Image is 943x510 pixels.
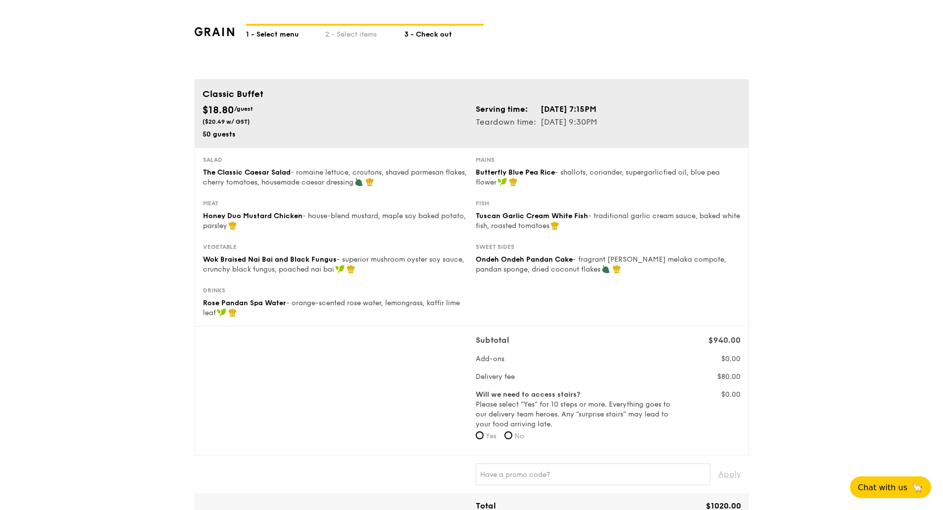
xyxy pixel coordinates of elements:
span: - orange-scented rose water, lemongrass, kaffir lime leaf [203,299,460,317]
label: Please select “Yes” for 10 steps or more. Everything goes to our delivery team heroes. Any “surpr... [476,390,672,429]
span: Wok Braised Nai Bai and Black Fungus [203,255,337,264]
img: icon-chef-hat.a58ddaea.svg [612,265,621,274]
span: - shallots, coriander, supergarlicfied oil, blue pea flower [476,168,720,186]
span: $0.00 [721,355,741,363]
span: Apply [718,464,741,485]
div: Drinks [203,286,468,294]
input: Have a promo code? [476,464,710,485]
input: Yes [476,431,484,439]
input: No [504,431,512,439]
span: - romaine lettuce, croutons, shaved parmesan flakes, cherry tomatoes, housemade caesar dressing [203,168,467,186]
img: grain-logotype.1cdc1e11.png [195,27,235,36]
span: Ondeh Ondeh Pandan Cake [476,255,573,264]
img: icon-chef-hat.a58ddaea.svg [365,178,374,186]
span: Honey Duo Mustard Chicken [203,212,302,220]
div: 50 guests [202,130,468,139]
img: icon-chef-hat.a58ddaea.svg [228,308,237,317]
span: $80.00 [717,372,741,381]
img: icon-vegan.f8ff3823.svg [217,308,227,317]
span: Tuscan Garlic Cream White Fish [476,212,588,220]
b: Will we need to access stairs? [476,390,580,399]
div: Classic Buffet [202,87,741,101]
div: 2 - Select items [325,26,404,40]
span: Rose Pandan Spa Water [203,299,286,307]
img: icon-chef-hat.a58ddaea.svg [509,178,518,186]
td: [DATE] 7:15PM [540,103,597,116]
span: Delivery fee [476,372,515,381]
td: [DATE] 9:30PM [540,116,597,129]
span: $18.80 [202,104,234,116]
div: Meat [203,199,468,207]
span: /guest [234,105,253,112]
img: icon-chef-hat.a58ddaea.svg [550,221,559,230]
img: icon-vegan.f8ff3823.svg [335,265,345,274]
div: 3 - Check out [404,26,484,40]
div: 1 - Select menu [246,26,325,40]
span: - traditional garlic cream sauce, baked white fish, roasted tomatoes [476,212,740,230]
span: Add-ons [476,355,504,363]
td: Serving time: [476,103,540,116]
span: - fragrant [PERSON_NAME] melaka compote, pandan sponge, dried coconut flakes [476,255,726,274]
div: Mains [476,156,741,164]
img: icon-vegetarian.fe4039eb.svg [354,178,363,186]
span: ($20.49 w/ GST) [202,118,250,125]
span: Chat with us [858,483,907,492]
img: icon-chef-hat.a58ddaea.svg [228,221,237,230]
span: Subtotal [476,335,509,345]
button: Chat with us🦙 [850,476,931,498]
div: Sweet sides [476,243,741,251]
td: Teardown time: [476,116,540,129]
span: - house-blend mustard, maple soy baked potato, parsley [203,212,466,230]
span: 🦙 [911,482,923,493]
span: Butterfly Blue Pea Rice [476,168,555,177]
div: Vegetable [203,243,468,251]
img: icon-vegetarian.fe4039eb.svg [601,265,610,274]
span: No [514,432,524,440]
span: Yes [486,432,496,440]
div: Salad [203,156,468,164]
img: icon-vegan.f8ff3823.svg [497,178,507,186]
div: Fish [476,199,741,207]
span: The Classic Caesar Salad [203,168,291,177]
span: $0.00 [721,390,741,399]
span: $940.00 [708,335,741,345]
img: icon-chef-hat.a58ddaea.svg [347,265,355,274]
